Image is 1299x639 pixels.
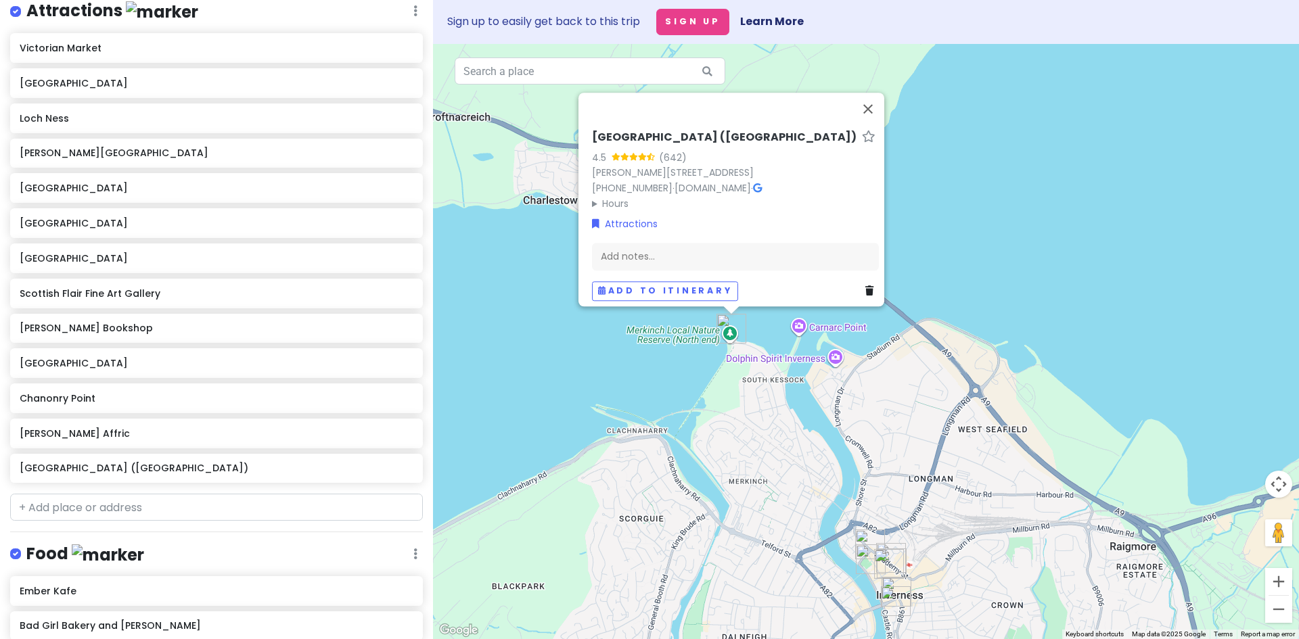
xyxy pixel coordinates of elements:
[675,181,751,195] a: [DOMAIN_NAME]
[20,462,413,474] h6: [GEOGRAPHIC_DATA] ([GEOGRAPHIC_DATA])
[862,131,875,145] a: Star place
[877,548,907,578] div: Bad Girl Bakery and Deli
[20,252,413,264] h6: [GEOGRAPHIC_DATA]
[1066,630,1124,639] button: Keyboard shortcuts
[592,181,673,195] a: [PHONE_NUMBER]
[716,314,746,344] div: Merkinch Local Nature Reserve (North end)
[865,284,879,299] a: Delete place
[740,14,804,29] a: Learn More
[1265,519,1292,546] button: Drag Pegman onto the map to open Street View
[20,585,413,597] h6: Ember Kafe
[1265,568,1292,595] button: Zoom in
[20,112,413,124] h6: Loch Ness
[26,543,144,565] h4: Food
[592,166,754,180] a: [PERSON_NAME][STREET_ADDRESS]
[126,1,198,22] img: marker
[436,621,481,639] img: Google
[592,282,738,302] button: Add to itinerary
[592,150,612,165] div: 4.5
[852,93,884,125] button: Close
[1241,630,1295,638] a: Report a map error
[753,183,762,193] i: Google Maps
[592,131,857,145] h6: [GEOGRAPHIC_DATA] ([GEOGRAPHIC_DATA])
[659,150,687,165] div: (642)
[455,57,725,85] input: Search a place
[855,529,885,559] div: Leakey's Bookshop
[20,77,413,89] h6: [GEOGRAPHIC_DATA]
[20,619,413,632] h6: Bad Girl Bakery and [PERSON_NAME]
[20,357,413,369] h6: [GEOGRAPHIC_DATA]
[20,427,413,440] h6: [PERSON_NAME] Affric
[592,131,879,211] div: · ·
[20,392,413,404] h6: Chanonry Point
[20,217,413,229] h6: [GEOGRAPHIC_DATA]
[20,42,413,54] h6: Victorian Market
[20,287,413,300] h6: Scottish Flair Fine Art Gallery
[20,147,413,159] h6: [PERSON_NAME][GEOGRAPHIC_DATA]
[881,586,911,616] div: Inverness Castle
[1265,471,1292,498] button: Map camera controls
[436,621,481,639] a: Open this area in Google Maps (opens a new window)
[856,544,886,574] div: Scottish Flair Fine Art Gallery
[882,577,911,607] div: Inverness Museum and Art Gallery
[10,494,423,521] input: + Add place or address
[876,543,906,573] div: Ember Kafe
[20,322,413,334] h6: [PERSON_NAME] Bookshop
[20,182,413,194] h6: [GEOGRAPHIC_DATA]
[1132,630,1206,638] span: Map data ©2025 Google
[592,196,879,211] summary: Hours
[656,9,729,35] button: Sign Up
[592,243,879,271] div: Add notes...
[72,544,144,565] img: marker
[874,549,904,579] div: Victorian Market
[1265,596,1292,623] button: Zoom out
[592,217,658,232] a: Attractions
[1214,630,1233,638] a: Terms (opens in new tab)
